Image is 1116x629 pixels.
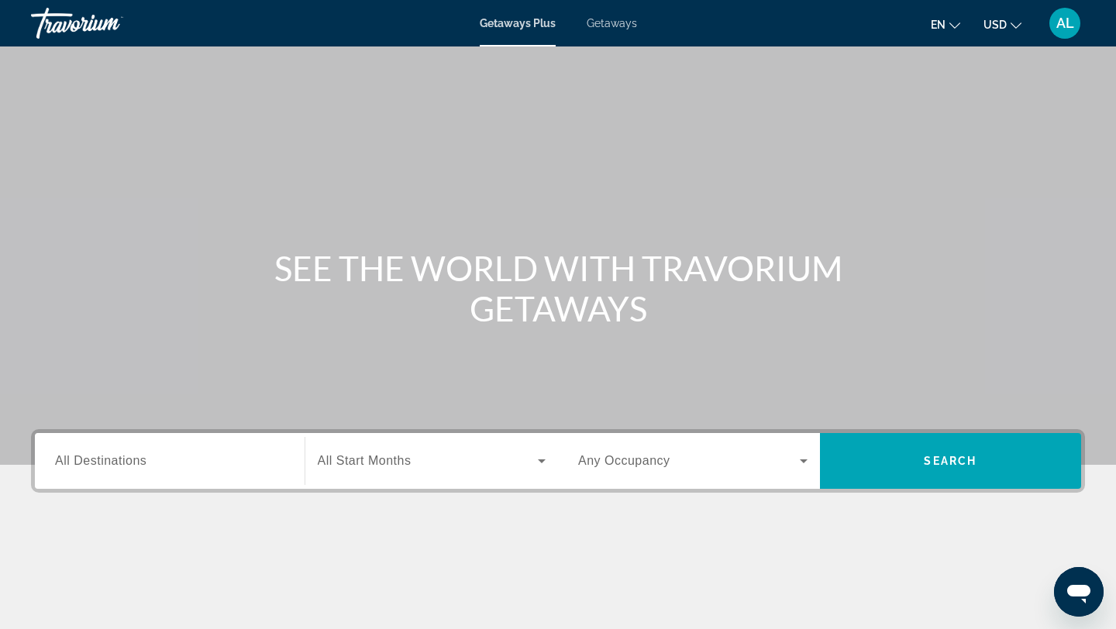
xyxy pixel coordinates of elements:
[587,17,637,29] a: Getaways
[983,13,1021,36] button: Change currency
[55,454,146,467] span: All Destinations
[820,433,1082,489] button: Search
[1045,7,1085,40] button: User Menu
[35,433,1081,489] div: Search widget
[480,17,556,29] a: Getaways Plus
[983,19,1007,31] span: USD
[924,455,976,467] span: Search
[578,454,670,467] span: Any Occupancy
[31,3,186,43] a: Travorium
[931,19,945,31] span: en
[318,454,412,467] span: All Start Months
[931,13,960,36] button: Change language
[267,248,849,328] h1: SEE THE WORLD WITH TRAVORIUM GETAWAYS
[1054,567,1104,617] iframe: Botón para iniciar la ventana de mensajería
[1056,15,1074,31] span: AL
